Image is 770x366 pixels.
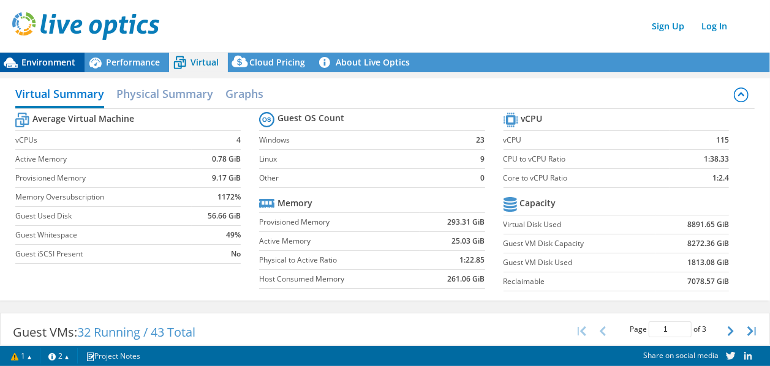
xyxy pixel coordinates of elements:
[277,112,344,124] b: Guest OS Count
[481,172,485,184] b: 0
[649,321,692,337] input: jump to page
[314,53,419,72] a: About Live Optics
[448,273,485,285] b: 261.06 GiB
[106,56,160,68] span: Performance
[687,275,729,288] b: 7078.57 GiB
[504,153,670,165] label: CPU to vCPU Ratio
[504,172,670,184] label: Core to vCPU Ratio
[702,324,706,334] span: 3
[249,56,305,68] span: Cloud Pricing
[695,17,733,35] a: Log In
[687,256,729,269] b: 1813.08 GiB
[504,218,656,231] label: Virtual Disk Used
[504,256,656,269] label: Guest VM Disk Used
[687,237,729,250] b: 8272.36 GiB
[15,229,192,241] label: Guest Whitespace
[504,237,656,250] label: Guest VM Disk Capacity
[212,153,241,165] b: 0.78 GiB
[191,56,219,68] span: Virtual
[259,153,464,165] label: Linux
[217,191,241,203] b: 1172%
[687,218,729,231] b: 8891.65 GiB
[259,216,419,228] label: Provisioned Memory
[77,324,195,340] span: 32 Running / 43 Total
[630,321,706,337] span: Page of
[452,235,485,247] b: 25.03 GiB
[40,348,78,364] a: 2
[704,153,729,165] b: 1:38.33
[481,153,485,165] b: 9
[460,254,485,266] b: 1:22.85
[643,350,719,360] span: Share on social media
[259,235,419,247] label: Active Memory
[716,134,729,146] b: 115
[477,134,485,146] b: 23
[21,56,75,68] span: Environment
[646,17,690,35] a: Sign Up
[259,134,464,146] label: Windows
[32,113,134,125] b: Average Virtual Machine
[231,248,241,260] b: No
[12,12,159,40] img: live_optics_svg.svg
[448,216,485,228] b: 293.31 GiB
[712,172,729,184] b: 1:2.4
[15,81,104,108] h2: Virtual Summary
[15,134,192,146] label: vCPUs
[15,172,192,184] label: Provisioned Memory
[259,254,419,266] label: Physical to Active Ratio
[15,153,192,165] label: Active Memory
[15,191,192,203] label: Memory Oversubscription
[2,348,40,364] a: 1
[15,248,192,260] label: Guest iSCSI Present
[236,134,241,146] b: 4
[225,81,263,106] h2: Graphs
[15,210,192,222] label: Guest Used Disk
[259,172,464,184] label: Other
[212,172,241,184] b: 9.17 GiB
[504,134,670,146] label: vCPU
[116,81,213,106] h2: Physical Summary
[1,313,208,351] div: Guest VMs:
[226,229,241,241] b: 49%
[259,273,419,285] label: Host Consumed Memory
[277,197,312,209] b: Memory
[504,275,656,288] label: Reclaimable
[208,210,241,222] b: 56.66 GiB
[77,348,149,364] a: Project Notes
[521,113,543,125] b: vCPU
[520,197,556,209] b: Capacity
